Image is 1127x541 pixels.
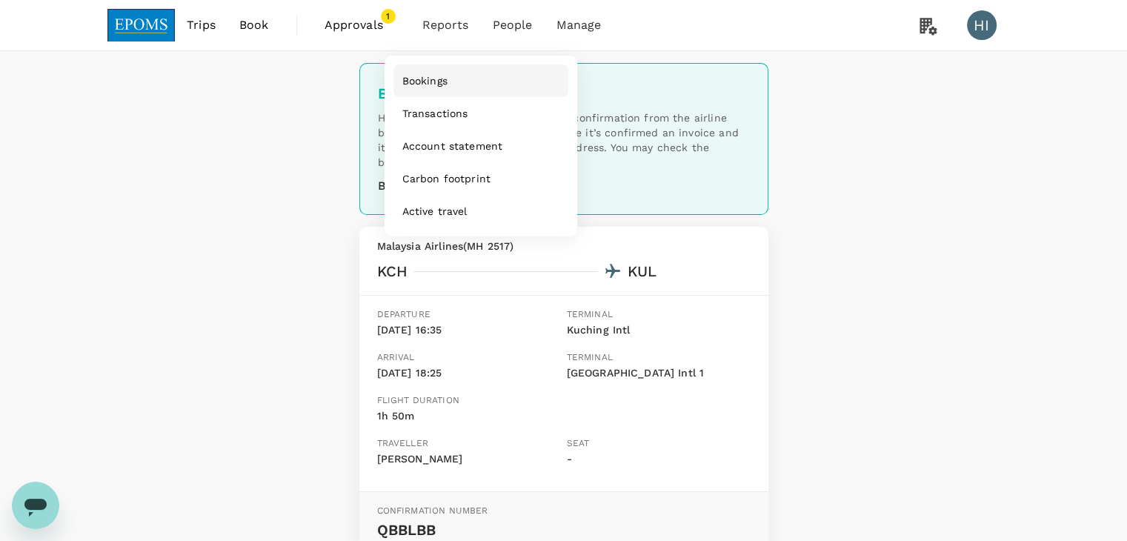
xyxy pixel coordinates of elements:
span: Approvals [325,16,399,34]
span: People [493,16,533,34]
p: [GEOGRAPHIC_DATA] Intl 1 [567,365,751,382]
span: Book [239,16,269,34]
iframe: Button to launch messaging window [12,482,59,529]
p: [PERSON_NAME] [377,451,561,468]
div: KUL [628,259,656,283]
span: Reports [422,16,469,34]
p: Flight duration [377,394,459,408]
p: [DATE] 18:25 [377,365,561,382]
div: KCH [377,259,408,283]
div: Booking completed [378,82,750,105]
span: Active travel [402,204,468,219]
span: Trips [187,16,216,34]
p: Terminal [567,308,751,322]
p: Departure [377,308,561,322]
p: Terminal [567,351,751,365]
span: 1 [381,9,396,24]
p: Hold tight, we are waiting for a final confirmation from the airline before this booking is confi... [378,110,750,170]
div: HI [967,10,997,40]
a: Active travel [393,195,568,228]
span: Manage [556,16,601,34]
span: Carbon footprint [402,171,491,186]
p: Seat [567,437,751,451]
p: - [567,451,751,468]
a: Carbon footprint [393,162,568,195]
p: Traveller [377,437,561,451]
a: Bookings [393,64,568,97]
span: Account statement [402,139,503,153]
p: Confirmation number [377,504,751,519]
a: Account statement [393,130,568,162]
span: Bookings [402,73,448,88]
p: 1h 50m [377,408,459,425]
span: Transactions [402,106,468,121]
div: Booking ID : A20251014103994 [378,176,750,196]
p: Malaysia Airlines ( MH 2517 ) [377,239,751,253]
p: [DATE] 16:35 [377,322,561,339]
p: Arrival [377,351,561,365]
img: EPOMS SDN BHD [107,9,176,42]
p: Kuching Intl [567,322,751,339]
a: Transactions [393,97,568,130]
